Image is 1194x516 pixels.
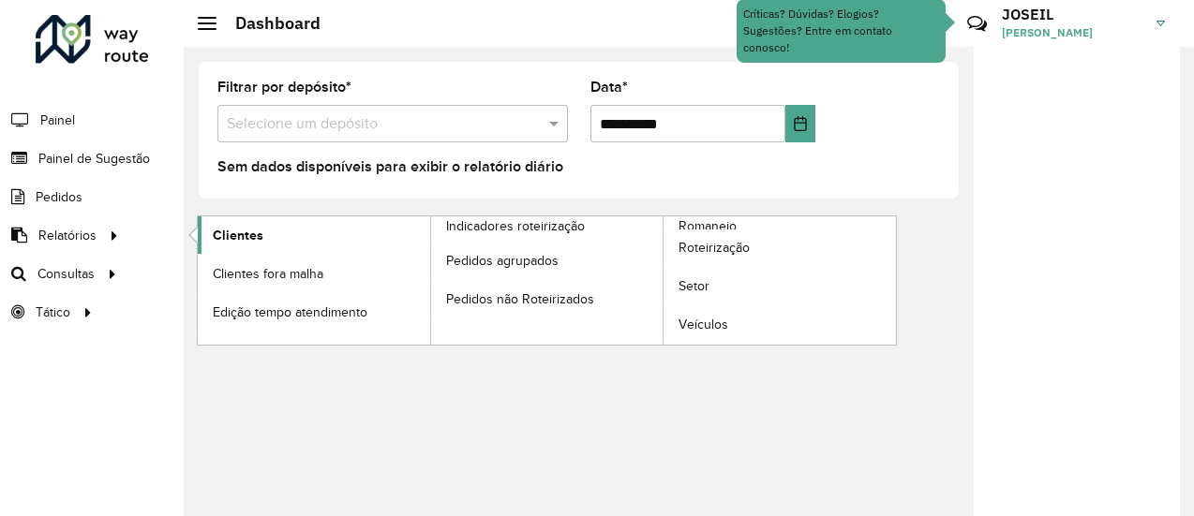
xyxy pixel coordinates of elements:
button: Choose Date [785,105,815,142]
a: Indicadores roteirização [198,216,664,345]
span: Painel de Sugestão [38,149,150,169]
h2: Dashboard [216,13,321,34]
span: Clientes [213,226,263,245]
a: Edição tempo atendimento [198,293,430,331]
a: Clientes [198,216,430,254]
span: Pedidos [36,187,82,207]
span: Romaneio [679,216,737,236]
a: Romaneio [431,216,897,345]
span: Veículos [679,315,728,334]
a: Roteirização [664,229,896,267]
a: Clientes fora malha [198,255,430,292]
a: Contato Rápido [957,4,997,44]
label: Data [590,76,628,98]
span: Setor [679,276,709,296]
span: Painel [40,111,75,130]
span: Pedidos agrupados [446,251,559,271]
h3: JOSEIL [1002,6,1142,23]
a: Pedidos agrupados [431,242,664,279]
label: Filtrar por depósito [217,76,351,98]
label: Sem dados disponíveis para exibir o relatório diário [217,155,563,178]
span: [PERSON_NAME] [1002,24,1142,41]
a: Veículos [664,306,896,344]
span: Clientes fora malha [213,264,323,284]
span: Pedidos não Roteirizados [446,289,594,309]
span: Consultas [37,264,95,284]
a: Pedidos não Roteirizados [431,280,664,317]
span: Tático [36,302,70,322]
span: Roteirização [679,238,750,258]
span: Indicadores roteirização [446,216,585,236]
a: Setor [664,268,896,305]
span: Relatórios [38,226,97,245]
span: Edição tempo atendimento [213,302,367,322]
